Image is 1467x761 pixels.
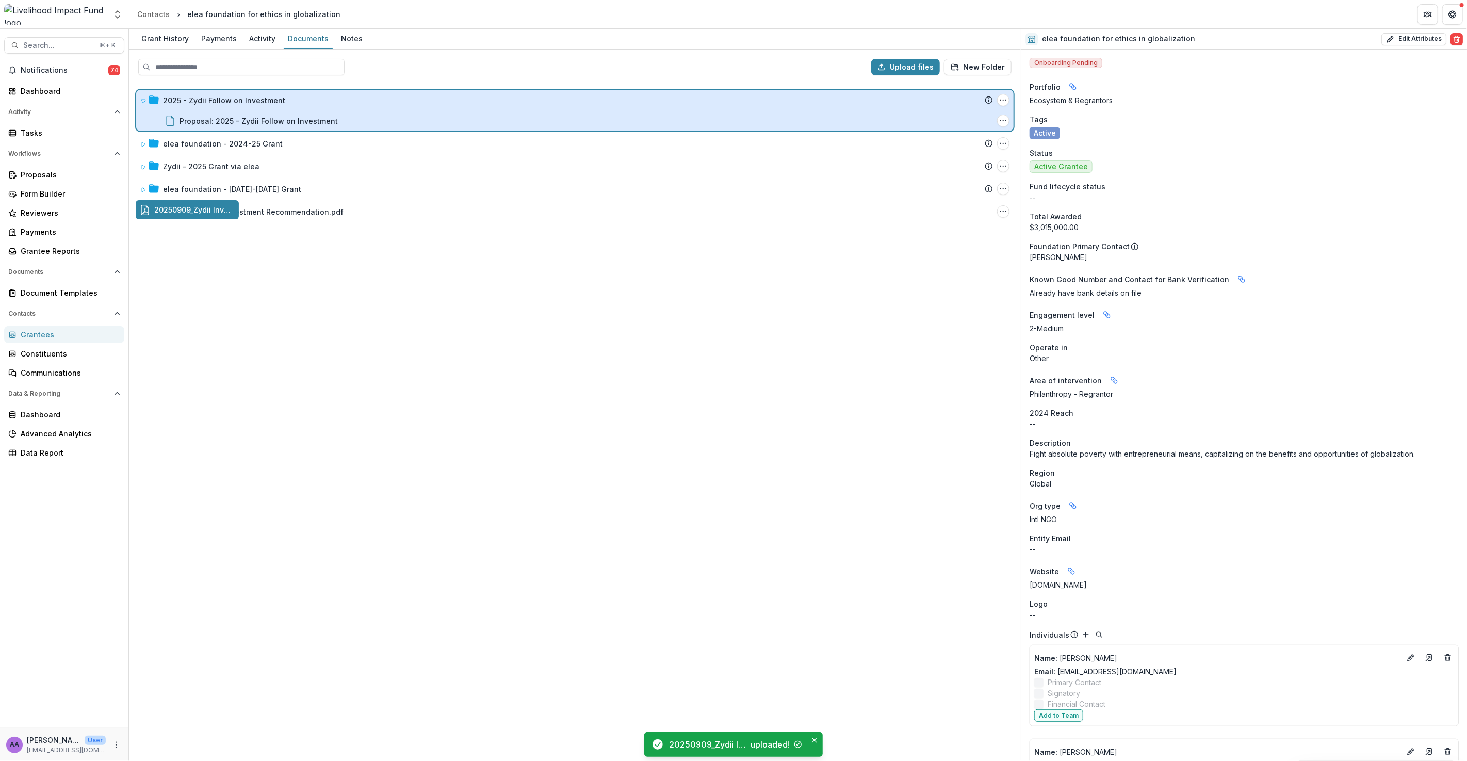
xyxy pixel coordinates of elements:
[21,226,116,237] div: Payments
[1030,467,1055,478] span: Region
[8,268,110,276] span: Documents
[1080,628,1092,641] button: Add
[997,160,1009,172] button: Zydii - 2025 Grant via elea Options
[21,447,116,458] div: Data Report
[1405,746,1417,758] button: Edit
[1030,478,1459,489] p: Global
[1030,114,1048,125] span: Tags
[197,31,241,46] div: Payments
[21,348,116,359] div: Constituents
[1030,500,1061,511] span: Org type
[197,29,241,49] a: Payments
[1034,747,1400,757] p: [PERSON_NAME]
[110,4,125,25] button: Open entity switcher
[8,390,110,397] span: Data & Reporting
[1442,4,1463,25] button: Get Help
[245,31,280,46] div: Activity
[1030,211,1082,222] span: Total Awarded
[997,183,1009,195] button: elea foundation - 2026-2030 Grant Options
[284,31,333,46] div: Documents
[1065,78,1081,95] button: Linked binding
[1030,629,1069,640] p: Individuals
[136,179,1014,199] div: elea foundation - [DATE]-[DATE] Grantelea foundation - 2026-2030 Grant Options
[21,207,116,218] div: Reviewers
[163,95,285,106] div: 2025 - Zydii Follow on Investment
[1030,408,1073,418] span: 2024 Reach
[337,31,367,46] div: Notes
[110,739,122,751] button: More
[1034,163,1088,171] span: Active Grantee
[997,115,1009,127] button: Proposal: 2025 - Zydii Follow on Investment Options
[4,444,124,461] a: Data Report
[4,406,124,423] a: Dashboard
[1030,514,1459,525] p: Intl NGO
[23,41,93,50] span: Search...
[1450,33,1463,45] button: Delete
[1030,609,1459,620] p: --
[944,59,1012,75] button: New Folder
[1034,748,1057,756] span: Name :
[1042,35,1195,43] h2: elea foundation for ethics in globalization
[4,166,124,183] a: Proposals
[1421,743,1438,760] a: Go to contact
[1030,252,1459,263] p: [PERSON_NAME]
[163,184,301,195] div: elea foundation - [DATE]-[DATE] Grant
[1442,652,1454,664] button: Deletes
[1034,654,1057,662] span: Name :
[1030,353,1459,364] p: Other
[1030,342,1068,353] span: Operate in
[21,287,116,298] div: Document Templates
[1030,241,1130,252] p: Foundation Primary Contact
[1034,667,1055,676] span: Email:
[1034,747,1400,757] a: Name: [PERSON_NAME]
[1030,310,1095,320] span: Engagement level
[1099,306,1115,323] button: Linked binding
[97,40,118,51] div: ⌘ + K
[1421,650,1438,666] a: Go to contact
[187,9,340,20] div: elea foundation for ethics in globalization
[871,59,940,75] button: Upload files
[1030,375,1102,386] span: Area of intervention
[4,223,124,240] a: Payments
[163,138,283,149] div: elea foundation - 2024-25 Grant
[4,242,124,260] a: Grantee Reports
[1030,598,1048,609] span: Logo
[1030,274,1229,285] span: Known Good Number and Contact for Bank Verification
[284,29,333,49] a: Documents
[10,741,19,748] div: Aude Anquetil
[4,4,106,25] img: Livelihood Impact Fund logo
[136,110,1014,131] div: Proposal: 2025 - Zydii Follow on InvestmentProposal: 2025 - Zydii Follow on Investment Options
[8,310,110,317] span: Contacts
[1034,129,1056,138] span: Active
[4,385,124,402] button: Open Data & Reporting
[4,124,124,141] a: Tasks
[1106,372,1122,388] button: Linked binding
[137,29,193,49] a: Grant History
[1030,58,1102,68] span: Onboarding Pending
[1030,533,1071,544] span: Entity Email
[21,127,116,138] div: Tasks
[4,145,124,162] button: Open Workflows
[4,204,124,221] a: Reviewers
[21,428,116,439] div: Advanced Analytics
[21,86,116,96] div: Dashboard
[1030,418,1459,429] p: --
[1063,563,1080,579] button: Linked binding
[154,204,235,215] p: 20250909_Zydii Investment Recommendation.pdf
[163,161,259,172] div: Zydii - 2025 Grant via elea
[997,137,1009,150] button: elea foundation - 2024-25 Grant Options
[1048,688,1080,699] span: Signatory
[1030,580,1087,589] a: [DOMAIN_NAME]
[1442,746,1454,758] button: Deletes
[4,37,124,54] button: Search...
[8,150,110,157] span: Workflows
[4,284,124,301] a: Document Templates
[4,364,124,381] a: Communications
[136,90,1014,131] div: 2025 - Zydii Follow on Investment2025 - Zydii Follow on Investment OptionsProposal: 2025 - Zydii ...
[1048,699,1105,709] span: Financial Contact
[669,738,746,751] div: 20250909_Zydii Investment Recommendation.pdf
[1034,666,1177,677] a: Email: [EMAIL_ADDRESS][DOMAIN_NAME]
[1030,95,1459,106] p: Ecosystem & Regrantors
[997,94,1009,106] button: 2025 - Zydii Follow on Investment Options
[1233,271,1250,287] button: Linked binding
